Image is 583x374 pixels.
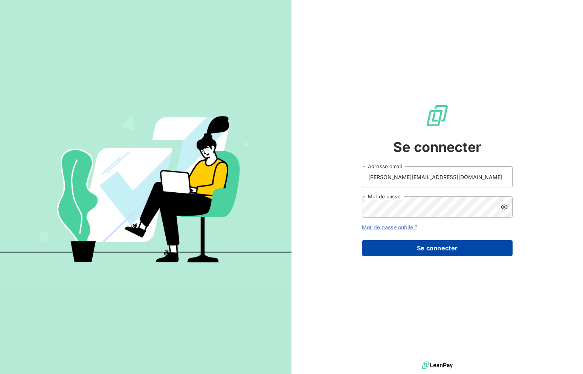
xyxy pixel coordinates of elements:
[362,224,417,230] a: Mot de passe oublié ?
[393,137,481,157] span: Se connecter
[362,240,513,256] button: Se connecter
[362,166,513,187] input: placeholder
[425,104,449,128] img: Logo LeanPay
[422,360,453,371] img: logo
